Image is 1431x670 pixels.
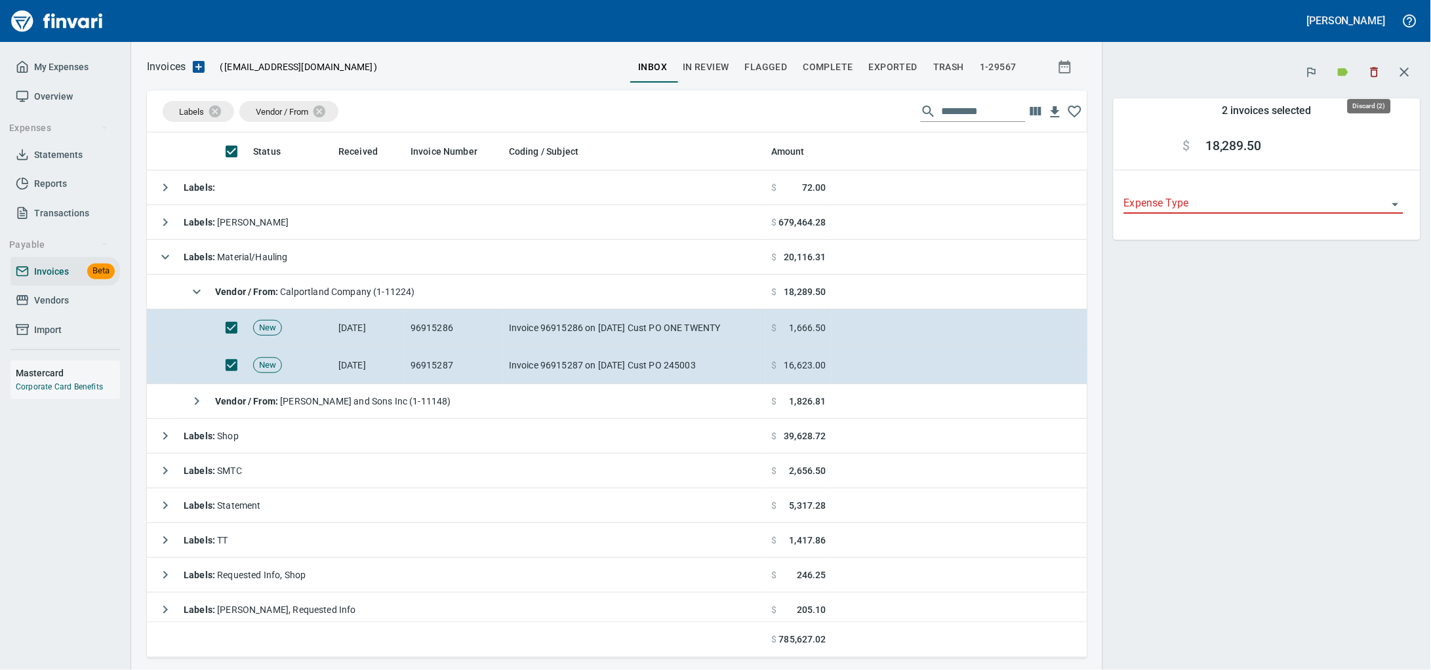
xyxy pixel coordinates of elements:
span: In Review [683,59,729,75]
button: Close transaction [1389,56,1421,88]
span: Invoice Number [411,144,494,159]
span: [PERSON_NAME] [184,217,289,227]
span: Amount [771,144,822,159]
button: Show invoices within a particular date range [1045,55,1087,79]
span: 39,628.72 [784,429,826,443]
strong: Labels : [184,570,217,580]
span: $ [771,633,776,647]
span: 20,116.31 [784,250,826,264]
strong: Labels : [184,217,217,227]
span: Received [338,144,378,159]
td: [DATE] [333,309,405,347]
span: Overview [34,89,73,105]
span: trash [933,59,964,75]
td: 96915286 [405,309,504,347]
span: $ [771,181,776,194]
span: Transactions [34,205,89,222]
p: Invoices [147,59,186,75]
span: Shop [184,431,239,441]
span: Coding / Subject [509,144,595,159]
span: 16,623.00 [784,359,826,372]
td: Invoice 96915286 on [DATE] Cust PO ONE TWENTY [504,309,766,347]
strong: Vendor / From : [215,286,280,297]
span: 18,289.50 [784,285,826,298]
td: 96915287 [405,347,504,384]
span: Coding / Subject [509,144,578,159]
strong: Labels : [184,182,215,193]
span: $ [771,499,776,512]
span: 785,627.02 [779,633,826,647]
span: $ [771,464,776,477]
img: Finvari [8,5,106,37]
span: Expenses [9,120,108,136]
span: $ [771,216,776,229]
span: $ [771,603,776,616]
span: 18,289.50 [1205,138,1261,154]
span: TT [184,535,228,545]
span: $ [771,534,776,547]
button: Expenses [4,116,113,140]
button: [PERSON_NAME] [1304,10,1389,31]
span: Beta [87,264,115,279]
nav: breadcrumb [147,59,186,75]
span: 72.00 [802,181,826,194]
strong: Labels : [184,500,217,511]
h6: Mastercard [16,366,120,380]
span: [EMAIL_ADDRESS][DOMAIN_NAME] [223,60,374,73]
span: Labels [179,107,204,117]
td: Invoice 96915287 on [DATE] Cust PO 245003 [504,347,766,384]
span: Payable [9,237,108,253]
button: Download Table [1045,102,1065,122]
a: Overview [10,82,120,111]
a: Import [10,315,120,345]
span: 205.10 [797,603,826,616]
h5: 2 invoices selected [1222,104,1312,117]
span: SMTC [184,465,242,476]
a: Transactions [10,199,120,228]
strong: Labels : [184,604,217,615]
button: Payable [4,233,113,257]
span: $ [771,568,776,581]
button: Choose columns to display [1026,102,1045,121]
span: 2,656.50 [790,464,826,477]
h5: [PERSON_NAME] [1307,14,1386,28]
span: $ [771,395,776,408]
span: 5,317.28 [790,499,826,512]
a: Corporate Card Benefits [16,382,103,391]
span: [PERSON_NAME], Requested Info [184,604,356,615]
span: 1-29567 [980,59,1017,75]
span: Complete [803,59,853,75]
span: Received [338,144,395,159]
a: My Expenses [10,52,120,82]
span: Statements [34,147,83,163]
span: $ [771,285,776,298]
strong: Labels : [184,465,217,476]
span: My Expenses [34,59,89,75]
span: 679,464.28 [779,216,827,229]
span: [PERSON_NAME] and Sons Inc (1-11148) [215,396,451,406]
span: Vendor / From [256,107,308,117]
span: New [254,359,281,372]
span: 1,417.86 [790,534,826,547]
span: 1,826.81 [790,395,826,408]
div: Vendor / From [239,101,338,122]
span: Requested Info, Shop [184,570,306,580]
span: Statement [184,500,261,511]
strong: Labels : [184,252,217,262]
strong: Labels : [184,431,217,441]
span: Calportland Company (1-11224) [215,286,415,297]
span: Import [34,322,62,338]
span: Vendors [34,292,69,309]
span: New [254,322,281,334]
a: Reports [10,169,120,199]
button: Click to remember these column choices [1065,102,1085,121]
span: Material/Hauling [184,252,288,262]
span: inbox [638,59,667,75]
span: 1,666.50 [790,321,826,334]
span: Amount [771,144,805,159]
span: Invoices [34,264,69,280]
div: Labels [163,101,234,122]
span: Reports [34,176,67,192]
strong: Labels : [184,535,217,545]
